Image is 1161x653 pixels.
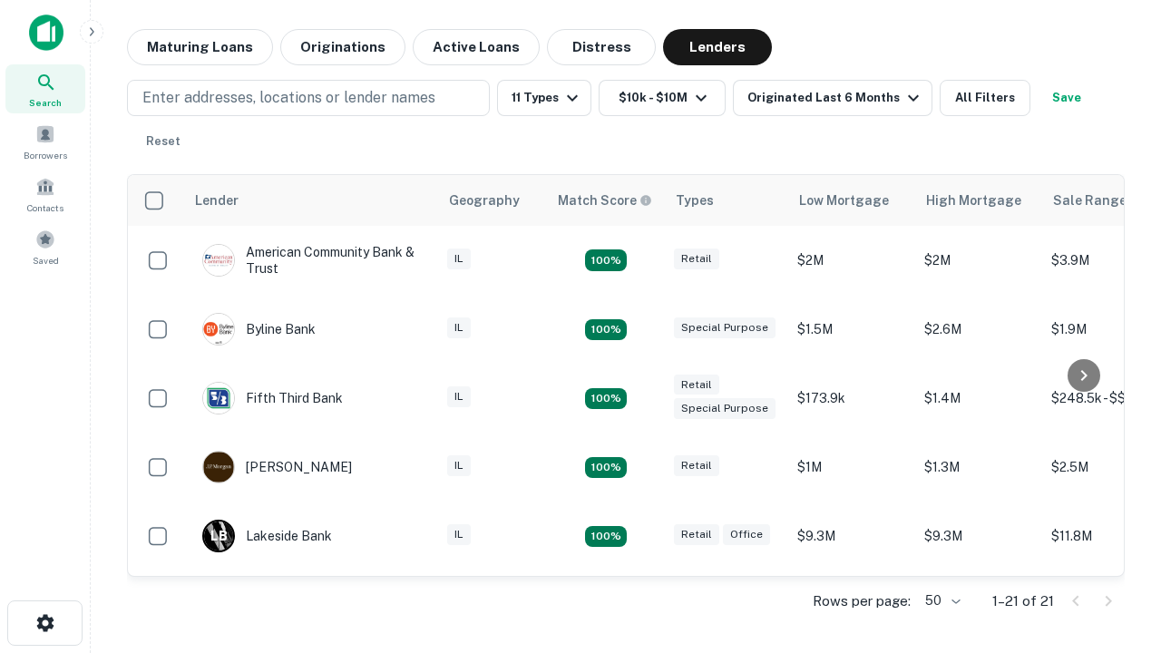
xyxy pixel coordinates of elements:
button: Active Loans [413,29,540,65]
a: Search [5,64,85,113]
button: $10k - $10M [599,80,726,116]
div: IL [447,317,471,338]
th: Types [665,175,788,226]
button: Maturing Loans [127,29,273,65]
td: $2M [788,226,915,295]
td: $1M [788,433,915,502]
th: High Mortgage [915,175,1042,226]
button: Originations [280,29,405,65]
div: Matching Properties: 2, hasApolloMatch: undefined [585,388,627,410]
th: Lender [184,175,438,226]
div: American Community Bank & Trust [202,244,420,277]
span: Search [29,95,62,110]
td: $2M [915,226,1042,295]
td: $9.3M [788,502,915,570]
div: Retail [674,524,719,545]
p: 1–21 of 21 [992,590,1054,612]
th: Geography [438,175,547,226]
span: Borrowers [24,148,67,162]
div: Capitalize uses an advanced AI algorithm to match your search with the best lender. The match sco... [558,190,652,210]
button: Distress [547,29,656,65]
div: Matching Properties: 2, hasApolloMatch: undefined [585,457,627,479]
p: Enter addresses, locations or lender names [142,87,435,109]
div: Office [723,524,770,545]
img: capitalize-icon.png [29,15,63,51]
iframe: Chat Widget [1070,508,1161,595]
div: Matching Properties: 3, hasApolloMatch: undefined [585,319,627,341]
div: Retail [674,249,719,269]
div: 50 [918,588,963,614]
a: Contacts [5,170,85,219]
h6: Match Score [558,190,649,210]
div: Sale Range [1053,190,1127,211]
div: Byline Bank [202,313,316,346]
td: $2.6M [915,295,1042,364]
div: Matching Properties: 3, hasApolloMatch: undefined [585,526,627,548]
div: Special Purpose [674,398,776,419]
button: Reset [134,123,192,160]
button: Enter addresses, locations or lender names [127,80,490,116]
div: Low Mortgage [799,190,889,211]
span: Saved [33,253,59,268]
p: L B [210,527,227,546]
td: $1.3M [915,433,1042,502]
div: Originated Last 6 Months [747,87,924,109]
img: picture [203,383,234,414]
div: IL [447,455,471,476]
td: $1.5M [788,295,915,364]
th: Capitalize uses an advanced AI algorithm to match your search with the best lender. The match sco... [547,175,665,226]
a: Saved [5,222,85,271]
td: $9.3M [915,502,1042,570]
button: 11 Types [497,80,591,116]
img: picture [203,245,234,276]
div: Geography [449,190,520,211]
span: Contacts [27,200,63,215]
div: Lakeside Bank [202,520,332,552]
div: Retail [674,455,719,476]
td: $173.9k [788,364,915,433]
p: Rows per page: [813,590,911,612]
td: $1.4M [915,364,1042,433]
div: Fifth Third Bank [202,382,343,414]
a: Borrowers [5,117,85,166]
div: Lender [195,190,239,211]
img: picture [203,314,234,345]
div: IL [447,249,471,269]
button: All Filters [940,80,1030,116]
td: $5.4M [915,570,1042,639]
button: Save your search to get updates of matches that match your search criteria. [1038,80,1096,116]
td: $1.5M [788,570,915,639]
div: Types [676,190,714,211]
div: [PERSON_NAME] [202,451,352,483]
button: Lenders [663,29,772,65]
img: picture [203,452,234,482]
div: Retail [674,375,719,395]
div: High Mortgage [926,190,1021,211]
button: Originated Last 6 Months [733,80,932,116]
div: IL [447,386,471,407]
div: Matching Properties: 2, hasApolloMatch: undefined [585,249,627,271]
div: IL [447,524,471,545]
div: Special Purpose [674,317,776,338]
th: Low Mortgage [788,175,915,226]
